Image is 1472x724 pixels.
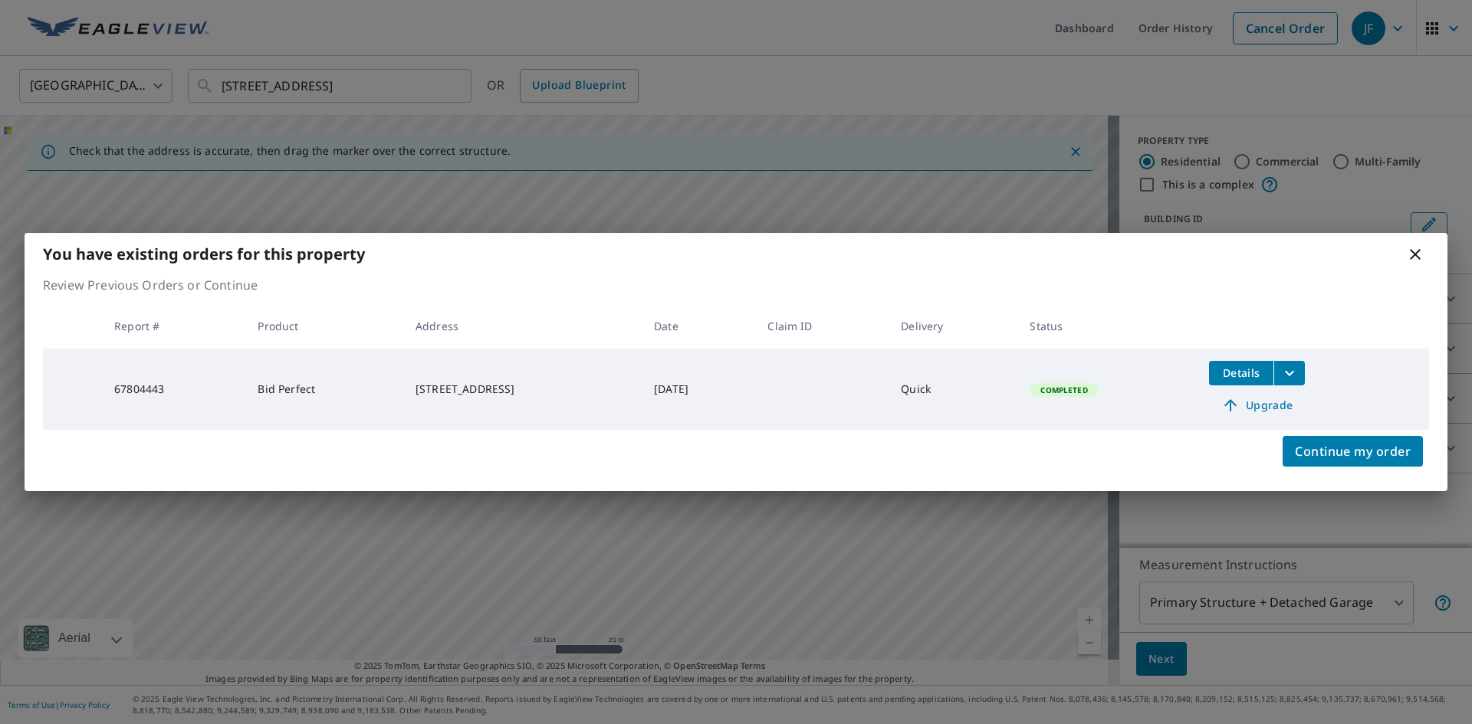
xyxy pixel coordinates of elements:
[755,303,889,349] th: Claim ID
[1218,396,1296,414] span: Upgrade
[1218,365,1264,380] span: Details
[403,303,642,349] th: Address
[1031,385,1096,395] span: Completed
[889,349,1017,430] td: Quick
[642,303,755,349] th: Date
[416,382,629,397] div: [STREET_ADDRESS]
[102,349,245,430] td: 67804443
[1295,441,1411,462] span: Continue my order
[889,303,1017,349] th: Delivery
[1283,436,1423,467] button: Continue my order
[43,276,1429,294] p: Review Previous Orders or Continue
[642,349,755,430] td: [DATE]
[1209,361,1273,385] button: detailsBtn-67804443
[245,303,403,349] th: Product
[102,303,245,349] th: Report #
[1209,393,1305,418] a: Upgrade
[245,349,403,430] td: Bid Perfect
[1017,303,1197,349] th: Status
[43,244,365,264] b: You have existing orders for this property
[1273,361,1305,385] button: filesDropdownBtn-67804443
